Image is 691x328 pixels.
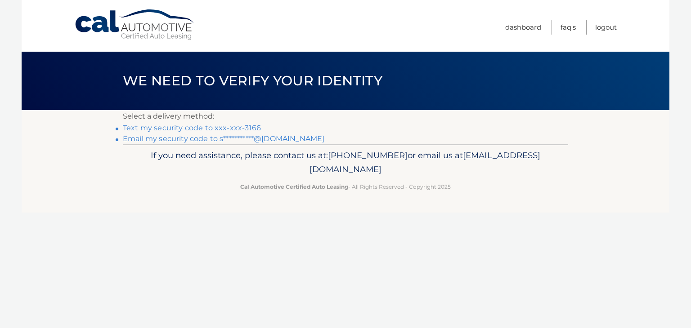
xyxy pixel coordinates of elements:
[240,183,348,190] strong: Cal Automotive Certified Auto Leasing
[561,20,576,35] a: FAQ's
[123,110,568,123] p: Select a delivery method:
[123,124,261,132] a: Text my security code to xxx-xxx-3166
[129,182,562,191] p: - All Rights Reserved - Copyright 2025
[595,20,617,35] a: Logout
[129,148,562,177] p: If you need assistance, please contact us at: or email us at
[505,20,541,35] a: Dashboard
[123,72,382,89] span: We need to verify your identity
[74,9,196,41] a: Cal Automotive
[328,150,408,160] span: [PHONE_NUMBER]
